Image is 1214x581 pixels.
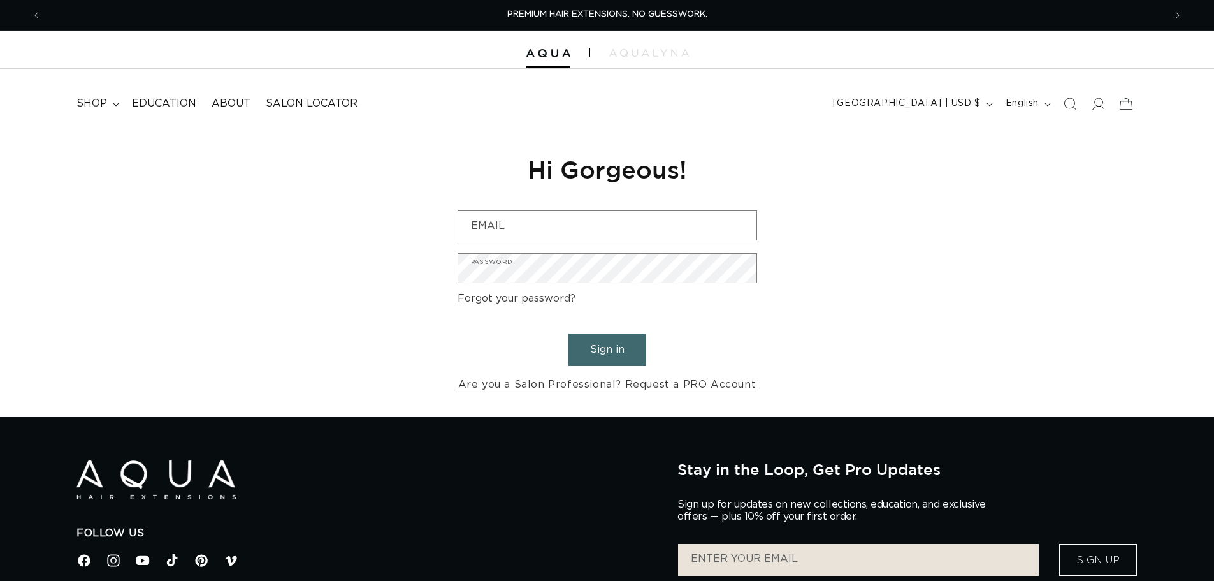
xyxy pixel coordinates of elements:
h2: Follow Us [76,527,658,540]
button: English [998,92,1056,116]
a: About [204,89,258,118]
span: English [1006,97,1039,110]
summary: Search [1056,90,1084,118]
button: Sign in [568,334,646,366]
img: Aqua Hair Extensions [526,49,570,58]
button: Next announcement [1164,3,1192,27]
input: Email [458,211,756,240]
img: aqualyna.com [609,49,689,57]
h2: Stay in the Loop, Get Pro Updates [677,460,1138,478]
span: PREMIUM HAIR EXTENSIONS. NO GUESSWORK. [507,10,707,18]
a: Forgot your password? [458,290,575,308]
span: Education [132,97,196,110]
button: [GEOGRAPHIC_DATA] | USD $ [825,92,998,116]
button: Previous announcement [22,3,50,27]
a: Salon Locator [258,89,365,118]
span: shop [76,97,107,110]
a: Education [124,89,204,118]
p: Sign up for updates on new collections, education, and exclusive offers — plus 10% off your first... [677,499,996,523]
span: Salon Locator [266,97,358,110]
span: About [212,97,250,110]
a: Are you a Salon Professional? Request a PRO Account [458,376,756,394]
h1: Hi Gorgeous! [458,154,757,185]
span: [GEOGRAPHIC_DATA] | USD $ [833,97,981,110]
img: Aqua Hair Extensions [76,460,236,499]
summary: shop [69,89,124,118]
button: Sign Up [1059,544,1137,576]
input: ENTER YOUR EMAIL [678,544,1039,576]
